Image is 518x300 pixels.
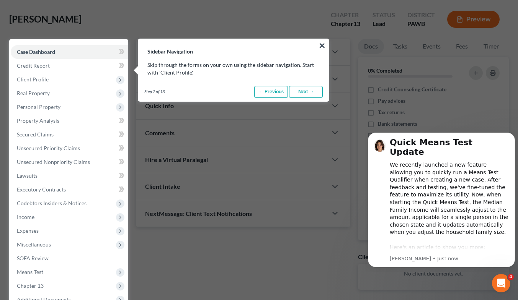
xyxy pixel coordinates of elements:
span: Lawsuits [17,172,38,179]
span: Codebtors Insiders & Notices [17,200,87,206]
span: Unsecured Priority Claims [17,145,80,151]
a: Unsecured Nonpriority Claims [11,155,128,169]
span: Means Test [17,269,43,275]
button: × [319,39,326,52]
a: Lawsuits [11,169,128,183]
a: SOFA Review [11,251,128,265]
a: Next → [289,86,323,98]
span: Expenses [17,227,39,234]
iframe: Intercom notifications message [365,126,518,272]
span: Client Profile [17,76,49,83]
span: Unsecured Nonpriority Claims [17,159,90,165]
a: Secured Claims [11,128,128,141]
a: Property Analysis [11,114,128,128]
a: Case Dashboard [11,45,128,59]
a: Executory Contracts [11,183,128,196]
span: Chapter 13 [17,282,44,289]
p: Skip through the forms on your own using the sidebar navigation. Start with 'Client Profile'. [147,61,320,76]
span: 4 [508,274,514,280]
span: Property Analysis [17,117,59,124]
span: Miscellaneous [17,241,51,248]
span: Credit Report [17,62,50,69]
span: SOFA Review [17,255,49,261]
span: Secured Claims [17,131,54,138]
span: Personal Property [17,104,60,110]
iframe: Intercom live chat [492,274,510,292]
span: Income [17,214,34,220]
span: Step 2 of 13 [144,89,165,95]
span: Executory Contracts [17,186,66,193]
span: Real Property [17,90,50,96]
span: Case Dashboard [17,49,55,55]
h3: Sidebar Navigation [138,39,329,55]
a: Credit Report [11,59,128,73]
a: Unsecured Priority Claims [11,141,128,155]
a: ← Previous [254,86,288,98]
